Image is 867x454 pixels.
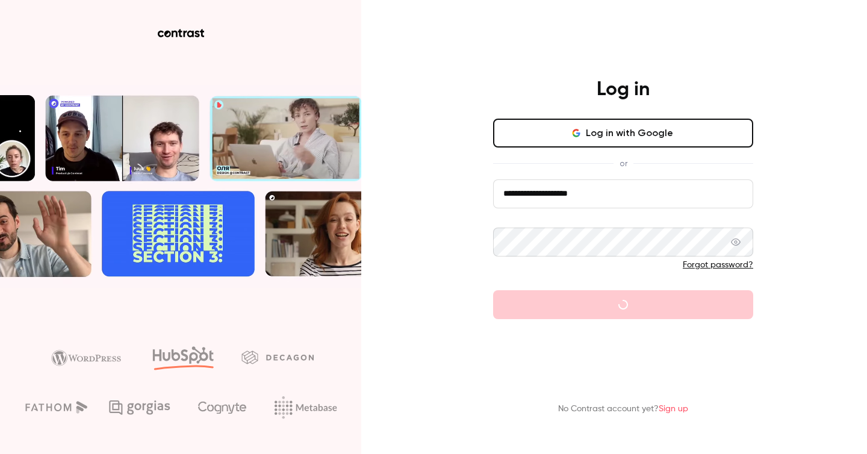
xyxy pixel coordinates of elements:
img: decagon [241,350,314,364]
p: No Contrast account yet? [558,403,688,415]
a: Sign up [659,405,688,413]
h4: Log in [597,78,650,102]
a: Forgot password? [683,261,753,269]
span: or [614,157,633,170]
button: Log in with Google [493,119,753,148]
